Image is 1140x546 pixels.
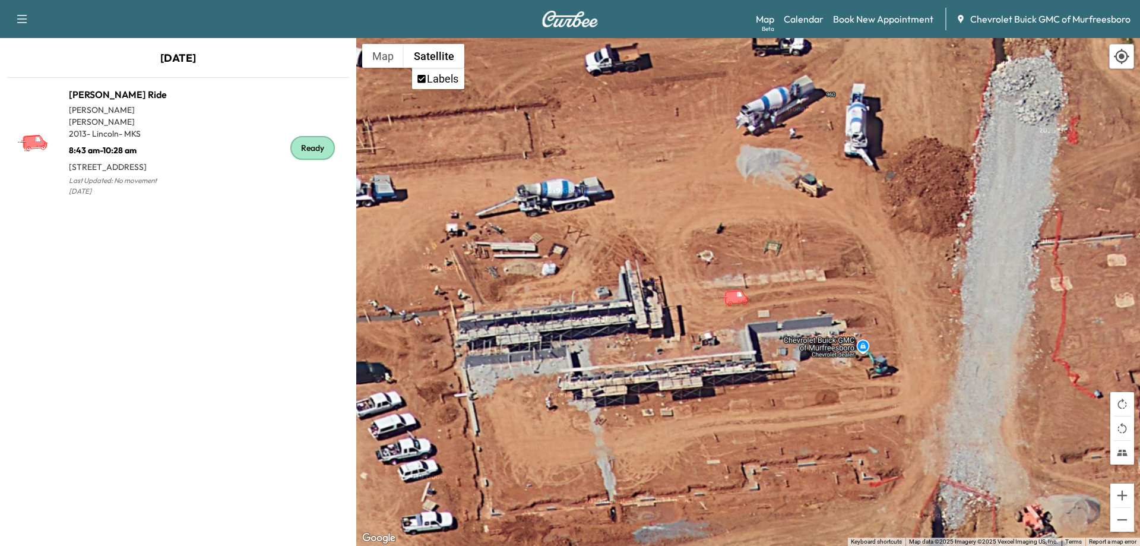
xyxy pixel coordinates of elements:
p: Last Updated: No movement [DATE] [69,173,178,199]
a: Open this area in Google Maps (opens a new window) [359,531,398,546]
ul: Show satellite imagery [412,68,464,89]
a: Calendar [784,12,824,26]
button: Zoom out [1110,508,1134,532]
a: Report a map error [1089,538,1136,545]
img: Curbee Logo [541,11,598,27]
a: MapBeta [756,12,774,26]
label: Labels [427,72,458,85]
gmp-advanced-marker: Roderick's Ride [718,277,760,298]
div: Beta [762,24,774,33]
li: Labels [413,69,463,88]
span: Map data ©2025 Imagery ©2025 Vexcel Imaging US, Inc. [909,538,1058,545]
p: 8:43 am - 10:28 am [69,140,178,156]
h1: [PERSON_NAME] Ride [69,87,178,102]
p: [PERSON_NAME] [PERSON_NAME] [69,104,178,128]
div: Recenter map [1109,44,1134,69]
button: Rotate map clockwise [1110,392,1134,416]
button: Rotate map counterclockwise [1110,416,1134,440]
p: 2013 - Lincoln - MKS [69,128,178,140]
img: Google [359,531,398,546]
button: Tilt map [1110,441,1134,465]
a: Terms (opens in new tab) [1065,538,1082,545]
button: Zoom in [1110,484,1134,507]
div: Ready [290,136,335,160]
button: Show street map [362,44,404,68]
button: Show satellite imagery [404,44,464,68]
p: [STREET_ADDRESS] [69,156,178,173]
span: Chevrolet Buick GMC of Murfreesboro [970,12,1130,26]
button: Keyboard shortcuts [851,538,902,546]
a: Book New Appointment [833,12,933,26]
